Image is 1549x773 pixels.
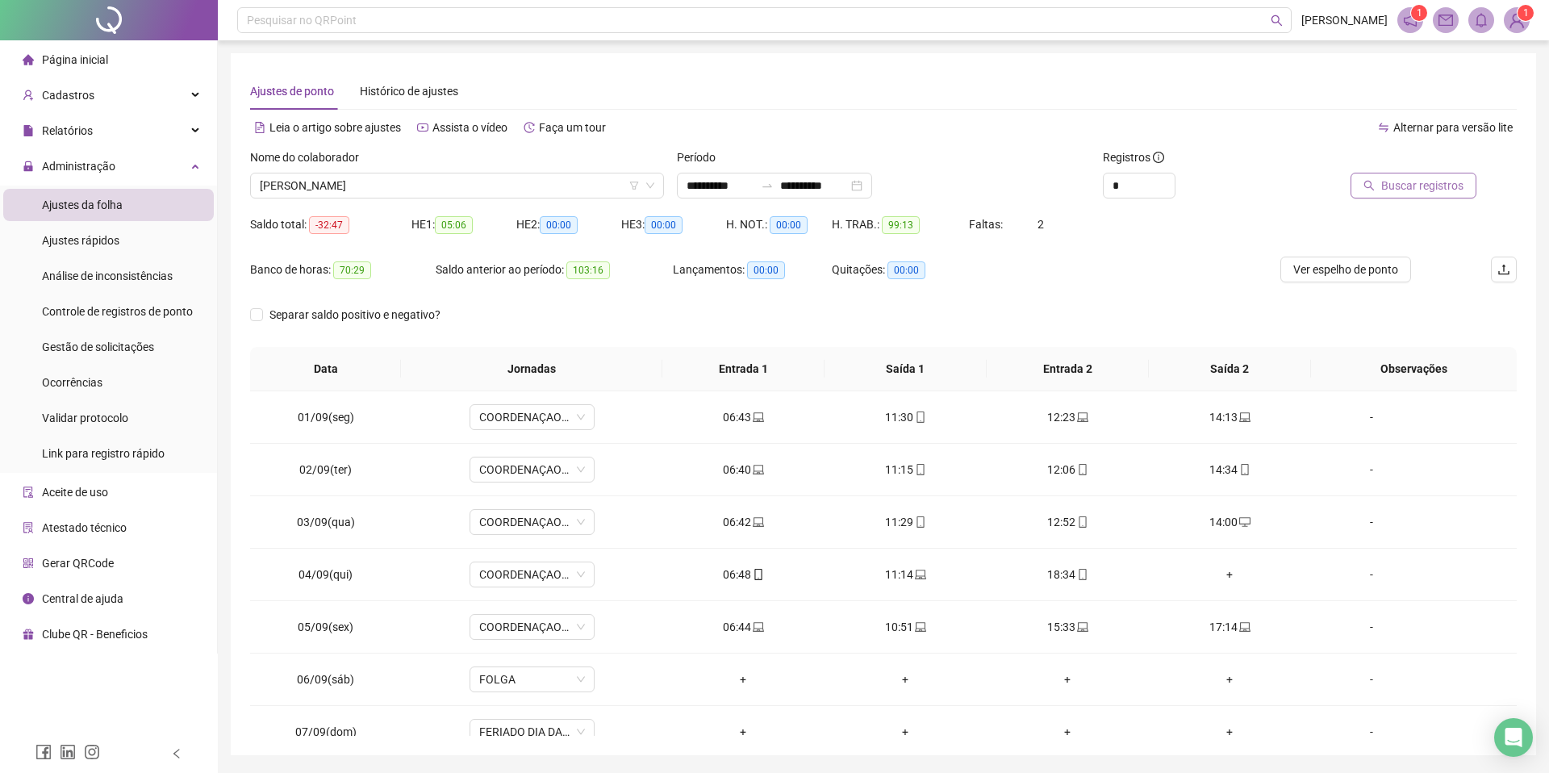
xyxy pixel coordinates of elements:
span: 02/09(ter) [299,463,352,476]
span: linkedin [60,744,76,760]
span: Gerar QRCode [42,557,114,570]
div: + [675,671,812,688]
span: laptop [1075,621,1088,633]
label: Período [677,148,726,166]
span: 01/09(seg) [298,411,354,424]
span: Leia o artigo sobre ajustes [269,121,401,134]
span: audit [23,487,34,498]
span: Ajustes de ponto [250,85,334,98]
span: gift [23,629,34,640]
span: 00:00 [645,216,683,234]
span: youtube [417,122,428,133]
span: 06/09(sáb) [297,673,354,686]
span: FERIADO DIA DA INDEPENDÊNCIA [479,720,585,744]
span: Assista o vídeo [432,121,507,134]
span: 1 [1417,7,1422,19]
div: 06:40 [675,461,812,478]
span: FOLGA [479,667,585,692]
th: Saída 1 [825,347,987,391]
button: Buscar registros [1351,173,1476,198]
span: swap [1378,122,1389,133]
div: + [1162,723,1298,741]
span: laptop [913,621,926,633]
span: info-circle [23,593,34,604]
div: 11:29 [837,513,974,531]
span: COORDENAÇAO SEG - QUINT [479,510,585,534]
span: Relatórios [42,124,93,137]
span: COORDENAÇAO SEG - QUINT [479,458,585,482]
img: 75474 [1505,8,1529,32]
span: history [524,122,535,133]
span: facebook [35,744,52,760]
div: H. TRAB.: [832,215,969,234]
span: laptop [751,412,764,423]
span: mobile [1075,569,1088,580]
span: file [23,125,34,136]
span: 03/09(qua) [297,516,355,529]
span: 00:00 [540,216,578,234]
div: + [1000,671,1136,688]
label: Nome do colaborador [250,148,370,166]
div: - [1324,723,1419,741]
div: - [1324,566,1419,583]
span: search [1363,180,1375,191]
div: 14:34 [1162,461,1298,478]
span: mobile [913,412,926,423]
span: qrcode [23,558,34,569]
span: Buscar registros [1381,177,1463,194]
div: - [1324,513,1419,531]
div: 12:06 [1000,461,1136,478]
span: laptop [1075,412,1088,423]
sup: 1 [1411,5,1427,21]
span: mobile [913,516,926,528]
span: mobile [913,464,926,475]
span: laptop [1238,621,1250,633]
span: 05:06 [435,216,473,234]
span: Página inicial [42,53,108,66]
span: 2 [1038,218,1044,231]
div: + [1162,566,1298,583]
span: COORDENAÇAO SEG - QUINT [479,562,585,587]
span: laptop [751,621,764,633]
div: 17:14 [1162,618,1298,636]
span: instagram [84,744,100,760]
span: bell [1474,13,1488,27]
span: 103:16 [566,261,610,279]
span: -32:47 [309,216,349,234]
sup: Atualize o seu contato no menu Meus Dados [1518,5,1534,21]
span: info-circle [1153,152,1164,163]
div: H. NOT.: [726,215,832,234]
div: + [1162,671,1298,688]
div: 15:33 [1000,618,1136,636]
span: Link para registro rápido [42,447,165,460]
span: Atestado técnico [42,521,127,534]
span: laptop [751,464,764,475]
th: Jornadas [401,347,662,391]
span: 70:29 [333,261,371,279]
span: mobile [1075,464,1088,475]
div: Saldo total: [250,215,411,234]
div: - [1324,618,1419,636]
span: mobile [751,569,764,580]
div: Lançamentos: [673,261,831,279]
span: home [23,54,34,65]
span: [PERSON_NAME] [1301,11,1388,29]
div: 11:15 [837,461,974,478]
span: laptop [913,569,926,580]
div: 14:13 [1162,408,1298,426]
div: 06:43 [675,408,812,426]
span: desktop [1238,516,1250,528]
span: 00:00 [887,261,925,279]
span: 07/09(dom) [295,725,357,738]
div: 06:44 [675,618,812,636]
span: COORDENAÇAO SEG - QUINT [479,405,585,429]
span: Faltas: [969,218,1005,231]
div: Open Intercom Messenger [1494,718,1533,757]
span: filter [629,181,639,190]
span: Ajustes da folha [42,198,123,211]
span: 04/09(qui) [299,568,353,581]
span: COORDENAÇAO SEXTA [479,615,585,639]
th: Saída 2 [1149,347,1311,391]
span: file-text [254,122,265,133]
div: 10:51 [837,618,974,636]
